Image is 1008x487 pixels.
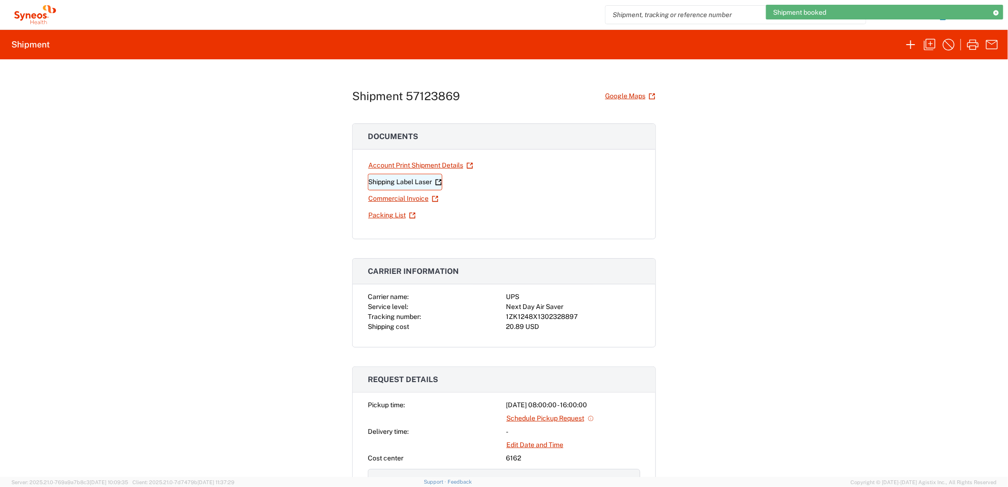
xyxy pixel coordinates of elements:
a: Feedback [448,479,472,485]
h2: Shipment [11,39,50,50]
span: Service level: [368,303,408,310]
input: Shipment, tracking or reference number [606,6,851,24]
div: UPS [506,292,640,302]
a: Account Print Shipment Details [368,157,474,174]
span: Shipment booked [773,8,826,17]
div: - [506,427,640,437]
a: Support [424,479,448,485]
span: Tracking number: [368,313,421,320]
a: Edit Date and Time [506,437,564,453]
a: Shipping Label Laser [368,174,442,190]
span: Pickup time: [368,401,405,409]
span: Server: 2025.21.0-769a9a7b8c3 [11,479,128,485]
span: References [376,476,411,484]
span: [DATE] 11:37:29 [197,479,234,485]
a: Packing List [368,207,416,224]
div: 6162 [506,453,640,463]
a: Commercial Invoice [368,190,439,207]
span: Carrier information [368,267,459,276]
div: Next Day Air Saver [506,302,640,312]
span: Request details [368,375,438,384]
span: Documents [368,132,418,141]
span: Copyright © [DATE]-[DATE] Agistix Inc., All Rights Reserved [850,478,997,487]
div: 1ZK1248X1302328897 [506,312,640,322]
span: Shipping cost [368,323,409,330]
div: [DATE] 08:00:00 - 16:00:00 [506,400,640,410]
a: Schedule Pickup Request [506,410,595,427]
span: Cost center [368,454,403,462]
span: Client: 2025.21.0-7d7479b [132,479,234,485]
a: Google Maps [605,88,656,104]
span: Carrier name: [368,293,409,300]
h1: Shipment 57123869 [352,89,460,103]
div: 20.89 USD [506,322,640,332]
span: [DATE] 10:09:35 [90,479,128,485]
span: Delivery time: [368,428,409,435]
